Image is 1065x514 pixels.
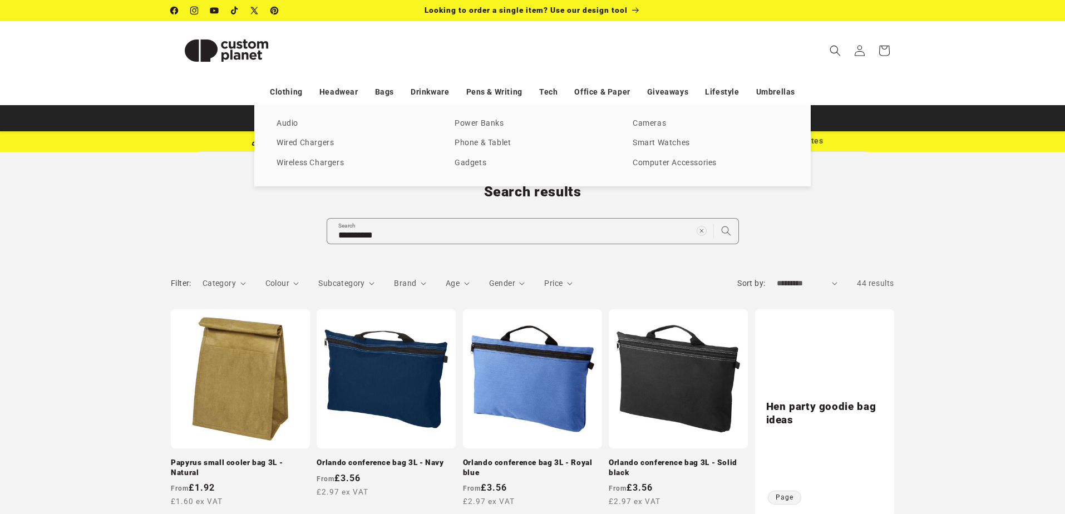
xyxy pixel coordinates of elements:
[171,278,191,289] h2: Filter:
[714,219,738,243] button: Search
[463,458,602,477] a: Orlando conference bag 3L - Royal blue
[318,279,364,288] span: Subcategory
[455,156,610,171] a: Gadgets
[705,82,739,102] a: Lifestyle
[446,279,460,288] span: Age
[489,279,515,288] span: Gender
[394,278,426,289] summary: Brand (0 selected)
[270,82,303,102] a: Clothing
[633,136,788,151] a: Smart Watches
[318,278,374,289] summary: Subcategory (0 selected)
[277,156,432,171] a: Wireless Chargers
[265,279,289,288] span: Colour
[647,82,688,102] a: Giveaways
[766,400,883,427] a: Hen party goodie bag ideas
[539,82,558,102] a: Tech
[857,279,894,288] span: 44 results
[756,82,795,102] a: Umbrellas
[609,458,748,477] a: Orlando conference bag 3L - Solid black
[823,38,847,63] summary: Search
[171,26,282,76] img: Custom Planet
[446,278,470,289] summary: Age (0 selected)
[544,279,563,288] span: Price
[171,458,310,477] a: Papyrus small cooler bag 3L - Natural
[411,82,449,102] a: Drinkware
[319,82,358,102] a: Headwear
[277,116,432,131] a: Audio
[455,116,610,131] a: Power Banks
[737,279,765,288] label: Sort by:
[466,82,522,102] a: Pens & Writing
[317,458,456,468] a: Orlando conference bag 3L - Navy
[265,278,299,289] summary: Colour (0 selected)
[689,219,714,243] button: Clear search term
[489,278,525,289] summary: Gender (0 selected)
[171,183,894,201] h1: Search results
[633,116,788,131] a: Cameras
[167,21,287,80] a: Custom Planet
[574,82,630,102] a: Office & Paper
[394,279,416,288] span: Brand
[277,136,432,151] a: Wired Chargers
[425,6,628,14] span: Looking to order a single item? Use our design tool
[633,156,788,171] a: Computer Accessories
[455,136,610,151] a: Phone & Tablet
[375,82,394,102] a: Bags
[203,278,246,289] summary: Category (0 selected)
[544,278,573,289] summary: Price
[203,279,236,288] span: Category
